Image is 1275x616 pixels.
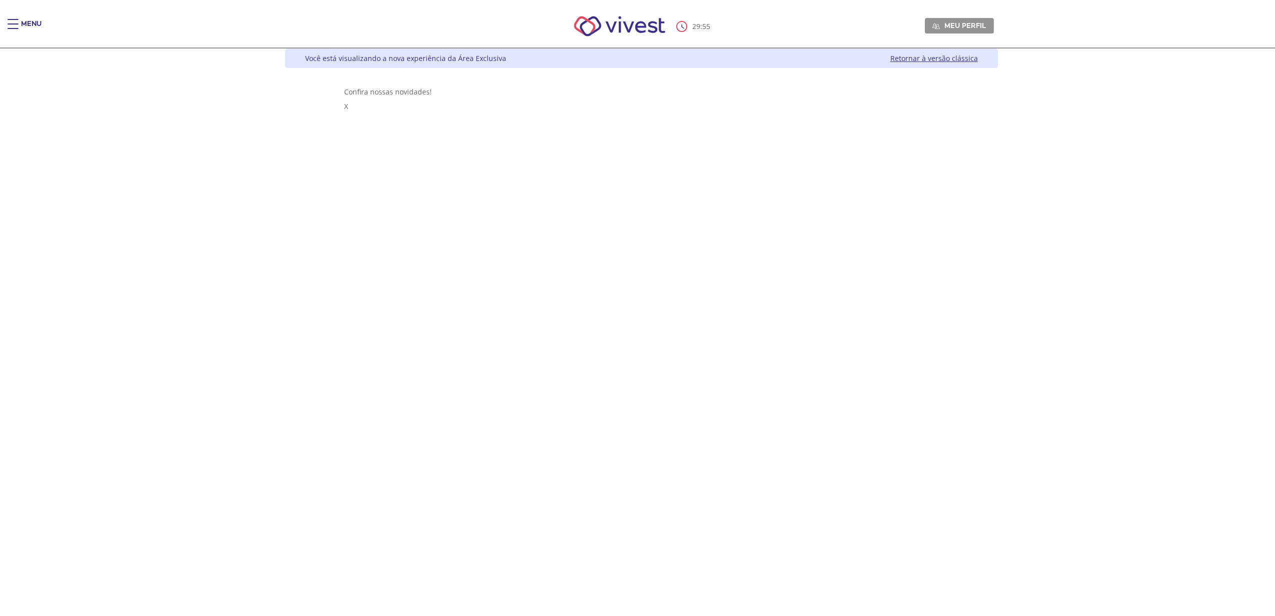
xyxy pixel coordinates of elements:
img: Meu perfil [932,22,940,30]
div: Menu [21,19,42,39]
div: Vivest [278,48,998,616]
a: Retornar à versão clássica [890,53,978,63]
a: Meu perfil [925,18,994,33]
span: Meu perfil [944,21,986,30]
span: 29 [692,21,700,31]
div: : [676,21,712,32]
span: X [344,101,348,111]
img: Vivest [563,5,676,47]
div: Confira nossas novidades! [344,87,938,96]
span: 55 [702,21,710,31]
div: Você está visualizando a nova experiência da Área Exclusiva [305,53,506,63]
